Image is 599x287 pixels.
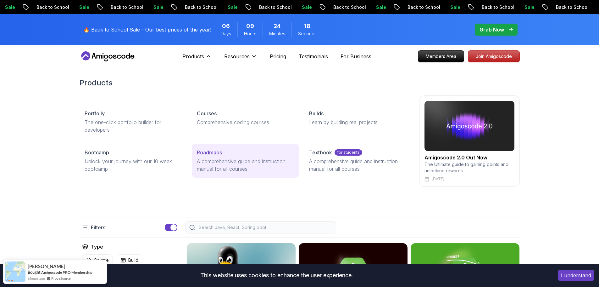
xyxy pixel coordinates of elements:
button: Products [182,53,212,65]
p: Roadmaps [197,149,222,156]
span: 9 Hours [246,22,254,31]
span: Bought [28,270,41,275]
p: Grab Now [480,26,504,33]
button: Build [117,254,142,266]
span: 24 Minutes [274,22,281,31]
p: Sale [223,4,243,10]
p: 🔥 Back to School Sale - Our best prices of the year! [83,26,211,33]
p: Comprehensive coding courses [197,118,294,126]
span: Days [221,31,231,37]
span: Minutes [269,31,285,37]
a: PortfollyThe one-click portfolio builder for developers [80,105,187,139]
h2: Type [91,243,103,250]
p: Products [182,53,204,60]
p: Builds [309,110,324,117]
p: Build [128,257,138,263]
p: [DATE] [432,176,444,181]
p: Course [94,257,109,263]
a: BuildsLearn by building real projects [304,105,411,131]
img: amigoscode 2.0 [424,101,514,151]
a: RoadmapsA comprehensive guide and instruction manual for all courses [192,144,299,178]
a: Testimonials [299,53,328,60]
h2: Products [80,78,520,88]
p: Sale [445,4,465,10]
p: Join Amigoscode [468,51,519,62]
p: Members Area [418,51,464,62]
p: Sale [371,4,391,10]
span: [PERSON_NAME] [28,264,65,269]
h2: Amigoscode 2.0 Out Now [424,154,514,161]
div: This website uses cookies to enhance the user experience. [5,268,548,282]
p: A comprehensive guide and instruction manual for all courses [197,158,294,173]
span: Seconds [298,31,317,37]
p: The one-click portfolio builder for developers [85,118,182,134]
p: Back to School [551,4,594,10]
span: 6 hours ago [28,276,45,281]
button: Resources [224,53,257,65]
p: Back to School [254,4,297,10]
span: Hours [244,31,256,37]
button: Course [82,254,113,266]
p: Back to School [402,4,445,10]
p: Back to School [477,4,519,10]
a: Pricing [270,53,286,60]
a: ProveSource [51,276,71,281]
a: Join Amigoscode [468,50,520,62]
p: Filters [91,224,105,231]
a: Textbookfor studentsA comprehensive guide and instruction manual for all courses [304,144,411,178]
a: amigoscode 2.0Amigoscode 2.0 Out NowThe Ultimate guide to gaining points and unlocking rewards[DATE] [419,95,520,187]
a: For Business [341,53,371,60]
p: Back to School [180,4,223,10]
p: Unlock your journey with our 10 week bootcamp [85,158,182,173]
p: Sale [148,4,169,10]
p: for students [335,149,362,156]
p: Textbook [309,149,332,156]
p: Learn by building real projects [309,118,406,126]
p: Back to School [328,4,371,10]
p: Courses [197,110,217,117]
input: Search Java, React, Spring boot ... [197,224,332,231]
p: Sale [297,4,317,10]
p: Sale [74,4,94,10]
p: Sale [519,4,540,10]
p: Back to School [31,4,74,10]
a: Amigoscode PRO Membership [41,270,92,275]
p: A comprehensive guide and instruction manual for all courses [309,158,406,173]
span: 18 Seconds [304,22,310,31]
button: Accept cookies [558,270,594,281]
span: 6 Days [222,22,230,31]
p: Resources [224,53,250,60]
p: The Ultimate guide to gaining points and unlocking rewards [424,161,514,174]
p: Bootcamp [85,149,109,156]
p: Portfolly [85,110,105,117]
p: Back to School [106,4,148,10]
a: CoursesComprehensive coding courses [192,105,299,131]
a: Members Area [418,50,464,62]
a: BootcampUnlock your journey with our 10 week bootcamp [80,144,187,178]
img: provesource social proof notification image [5,261,25,282]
